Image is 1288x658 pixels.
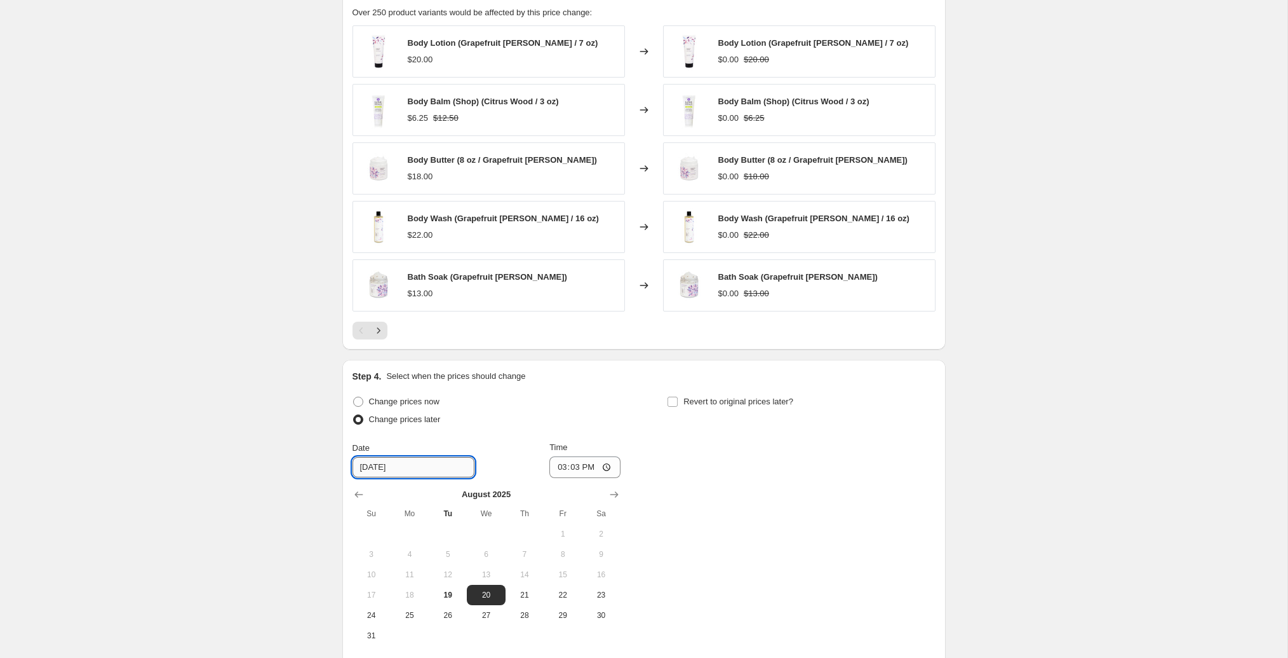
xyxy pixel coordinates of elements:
[506,565,544,585] button: Thursday August 14 2025
[434,590,462,600] span: 19
[582,544,620,565] button: Saturday August 9 2025
[429,504,467,524] th: Tuesday
[408,53,433,66] div: $20.00
[467,544,505,565] button: Wednesday August 6 2025
[391,565,429,585] button: Monday August 11 2025
[391,544,429,565] button: Monday August 4 2025
[511,610,539,620] span: 28
[472,590,500,600] span: 20
[467,504,505,524] th: Wednesday
[408,287,433,300] div: $13.00
[358,590,386,600] span: 17
[391,605,429,626] button: Monday August 25 2025
[369,415,441,424] span: Change prices later
[408,229,433,242] div: $22.00
[358,631,386,641] span: 31
[506,585,544,605] button: Thursday August 21 2025
[587,549,615,559] span: 9
[408,112,429,125] div: $6.25
[549,456,621,478] input: 12:00
[467,565,505,585] button: Wednesday August 13 2025
[358,570,386,580] span: 10
[352,504,391,524] th: Sunday
[582,565,620,585] button: Saturday August 16 2025
[472,509,500,519] span: We
[408,97,559,106] span: Body Balm (Shop) (Citrus Wood / 3 oz)
[549,610,577,620] span: 29
[429,585,467,605] button: Today Tuesday August 19 2025
[744,53,769,66] strike: $20.00
[472,610,500,620] span: 27
[549,509,577,519] span: Fr
[544,504,582,524] th: Friday
[544,544,582,565] button: Friday August 8 2025
[352,322,387,339] nav: Pagination
[434,570,462,580] span: 12
[396,549,424,559] span: 4
[429,565,467,585] button: Tuesday August 12 2025
[511,570,539,580] span: 14
[433,112,459,125] strike: $12.50
[391,504,429,524] th: Monday
[718,229,739,242] div: $0.00
[718,287,739,300] div: $0.00
[587,610,615,620] span: 30
[506,544,544,565] button: Thursday August 7 2025
[544,524,582,544] button: Friday August 1 2025
[408,272,567,282] span: Bath Soak (Grapefruit [PERSON_NAME])
[386,370,525,383] p: Select when the prices should change
[582,504,620,524] th: Saturday
[350,486,368,504] button: Show previous month, July 2025
[359,149,398,188] img: TF_BodyButter_8floz_Lavender_LidOff_2023_Revised_80x.jpg
[434,610,462,620] span: 26
[358,509,386,519] span: Su
[370,322,387,339] button: Next
[587,509,615,519] span: Sa
[396,509,424,519] span: Mo
[587,590,615,600] span: 23
[549,570,577,580] span: 15
[544,565,582,585] button: Friday August 15 2025
[359,91,398,129] img: S_Body_CW_80x.jpg
[352,544,391,565] button: Sunday August 3 2025
[434,549,462,559] span: 5
[718,155,908,165] span: Body Butter (8 oz / Grapefruit [PERSON_NAME])
[472,570,500,580] span: 13
[352,8,593,17] span: Over 250 product variants would be affected by this price change:
[396,610,424,620] span: 25
[744,287,769,300] strike: $13.00
[582,605,620,626] button: Saturday August 30 2025
[467,605,505,626] button: Wednesday August 27 2025
[408,214,599,223] span: Body Wash (Grapefruit [PERSON_NAME] / 16 oz)
[352,565,391,585] button: Sunday August 10 2025
[718,53,739,66] div: $0.00
[544,585,582,605] button: Friday August 22 2025
[718,112,739,125] div: $0.00
[352,443,370,453] span: Date
[472,549,500,559] span: 6
[587,570,615,580] span: 16
[605,486,623,504] button: Show next month, September 2025
[352,457,474,477] input: 8/19/2025
[718,97,869,106] span: Body Balm (Shop) (Citrus Wood / 3 oz)
[359,266,398,305] img: TF_BathSoak_Lavender_LidOff_2023_revised_80x.jpg
[408,170,433,183] div: $18.00
[549,529,577,539] span: 1
[718,214,909,223] span: Body Wash (Grapefruit [PERSON_NAME] / 16 oz)
[352,626,391,646] button: Sunday August 31 2025
[358,549,386,559] span: 3
[549,590,577,600] span: 22
[670,91,708,129] img: S_Body_CW_80x.jpg
[359,32,398,71] img: TF_BodyLotion_7floz_Lavender_2023_Revised_1_80x.jpg
[391,585,429,605] button: Monday August 18 2025
[744,112,765,125] strike: $6.25
[429,605,467,626] button: Tuesday August 26 2025
[744,229,769,242] strike: $22.00
[582,585,620,605] button: Saturday August 23 2025
[670,149,708,188] img: TF_BodyButter_8floz_Lavender_LidOff_2023_Revised_80x.jpg
[718,38,909,48] span: Body Lotion (Grapefruit [PERSON_NAME] / 7 oz)
[744,170,769,183] strike: $18.00
[718,170,739,183] div: $0.00
[467,585,505,605] button: Wednesday August 20 2025
[670,266,708,305] img: TF_BathSoak_Lavender_LidOff_2023_revised_80x.jpg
